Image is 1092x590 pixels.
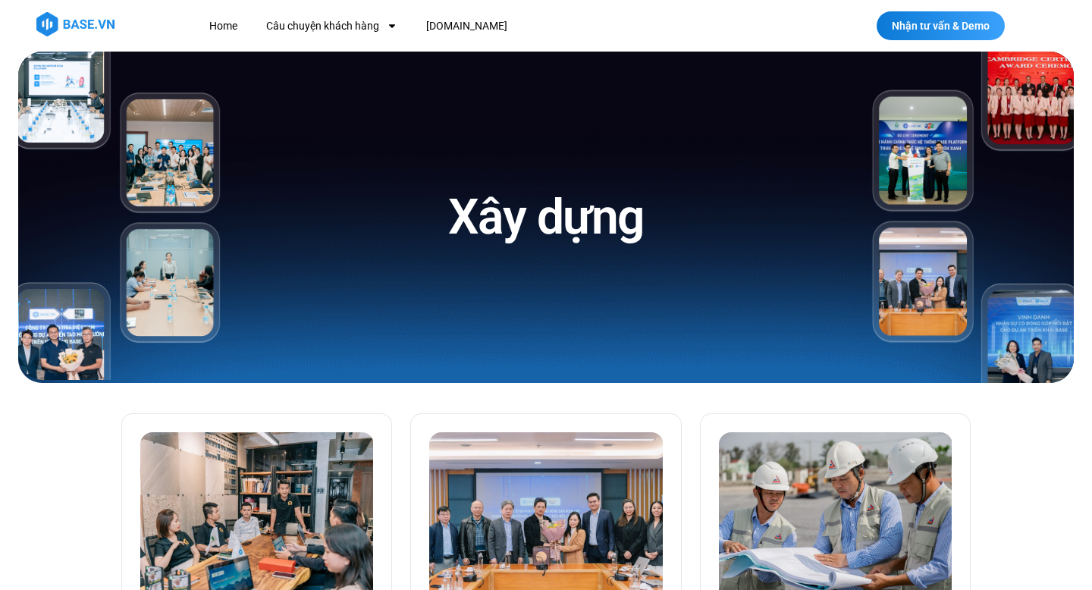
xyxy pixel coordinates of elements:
[892,20,990,31] span: Nhận tư vấn & Demo
[448,186,644,249] h1: Xây dựng
[877,11,1005,40] a: Nhận tư vấn & Demo
[415,12,519,40] a: [DOMAIN_NAME]
[255,12,409,40] a: Câu chuyện khách hàng
[198,12,780,40] nav: Menu
[198,12,249,40] a: Home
